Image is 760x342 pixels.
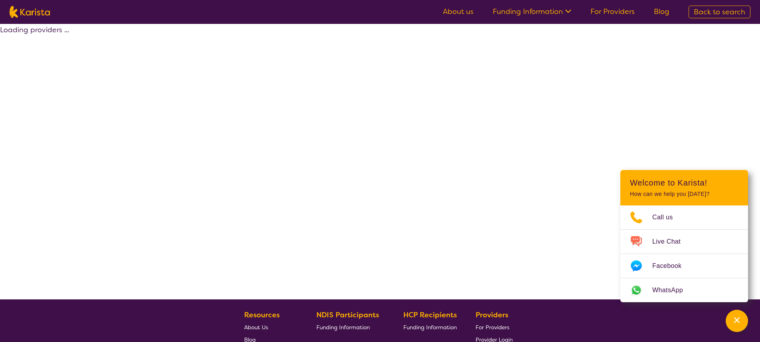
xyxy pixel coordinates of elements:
[476,321,513,333] a: For Providers
[620,170,748,302] div: Channel Menu
[689,6,750,18] a: Back to search
[630,191,738,197] p: How can we help you [DATE]?
[620,205,748,302] ul: Choose channel
[476,324,509,331] span: For Providers
[620,278,748,302] a: Web link opens in a new tab.
[476,310,508,320] b: Providers
[316,310,379,320] b: NDIS Participants
[694,7,745,17] span: Back to search
[726,310,748,332] button: Channel Menu
[403,324,457,331] span: Funding Information
[403,310,457,320] b: HCP Recipients
[652,284,693,296] span: WhatsApp
[443,7,474,16] a: About us
[652,260,691,272] span: Facebook
[403,321,457,333] a: Funding Information
[244,324,268,331] span: About Us
[652,236,690,248] span: Live Chat
[244,310,280,320] b: Resources
[652,211,683,223] span: Call us
[654,7,669,16] a: Blog
[244,321,298,333] a: About Us
[316,321,385,333] a: Funding Information
[630,178,738,188] h2: Welcome to Karista!
[10,6,50,18] img: Karista logo
[590,7,635,16] a: For Providers
[493,7,571,16] a: Funding Information
[316,324,370,331] span: Funding Information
